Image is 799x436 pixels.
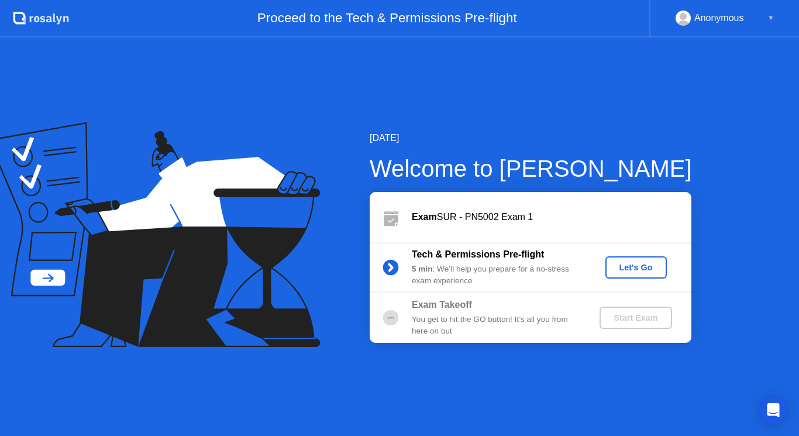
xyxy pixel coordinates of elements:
[412,314,580,338] div: You get to hit the GO button! It’s all you from here on out
[370,151,692,186] div: Welcome to [PERSON_NAME]
[605,256,667,279] button: Let's Go
[412,265,433,273] b: 5 min
[412,300,472,310] b: Exam Takeoff
[370,131,692,145] div: [DATE]
[604,313,667,322] div: Start Exam
[694,11,744,26] div: Anonymous
[759,396,787,424] div: Open Intercom Messenger
[768,11,774,26] div: ▼
[600,307,671,329] button: Start Exam
[412,210,691,224] div: SUR - PN5002 Exam 1
[412,263,580,287] div: : We’ll help you prepare for a no-stress exam experience
[412,212,437,222] b: Exam
[610,263,662,272] div: Let's Go
[412,249,544,259] b: Tech & Permissions Pre-flight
